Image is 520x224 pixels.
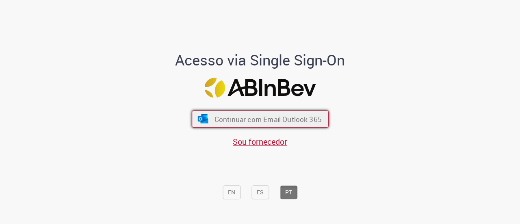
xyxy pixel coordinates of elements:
img: Logo ABInBev [204,78,316,98]
a: Sou fornecedor [233,136,287,147]
span: Continuar com Email Outlook 365 [214,114,321,124]
button: PT [280,185,297,199]
button: ícone Azure/Microsoft 360 Continuar com Email Outlook 365 [192,111,329,128]
img: ícone Azure/Microsoft 360 [197,115,209,124]
button: EN [223,185,240,199]
button: ES [251,185,269,199]
h1: Acesso via Single Sign-On [147,52,373,68]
